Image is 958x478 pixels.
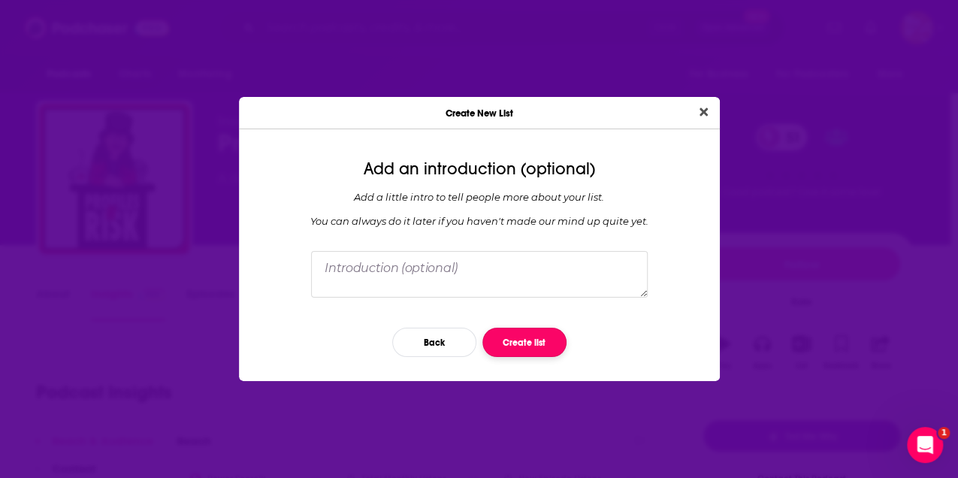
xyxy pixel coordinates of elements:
[392,328,476,357] button: Back
[482,328,567,357] button: Create list
[694,103,714,122] button: Close
[251,191,708,227] div: Add a little intro to tell people more about your list. You can always do it later if you haven '...
[907,427,943,463] iframe: Intercom live chat
[938,427,950,439] span: 1
[251,159,708,179] div: Add an introduction (optional)
[239,97,720,129] div: Create New List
